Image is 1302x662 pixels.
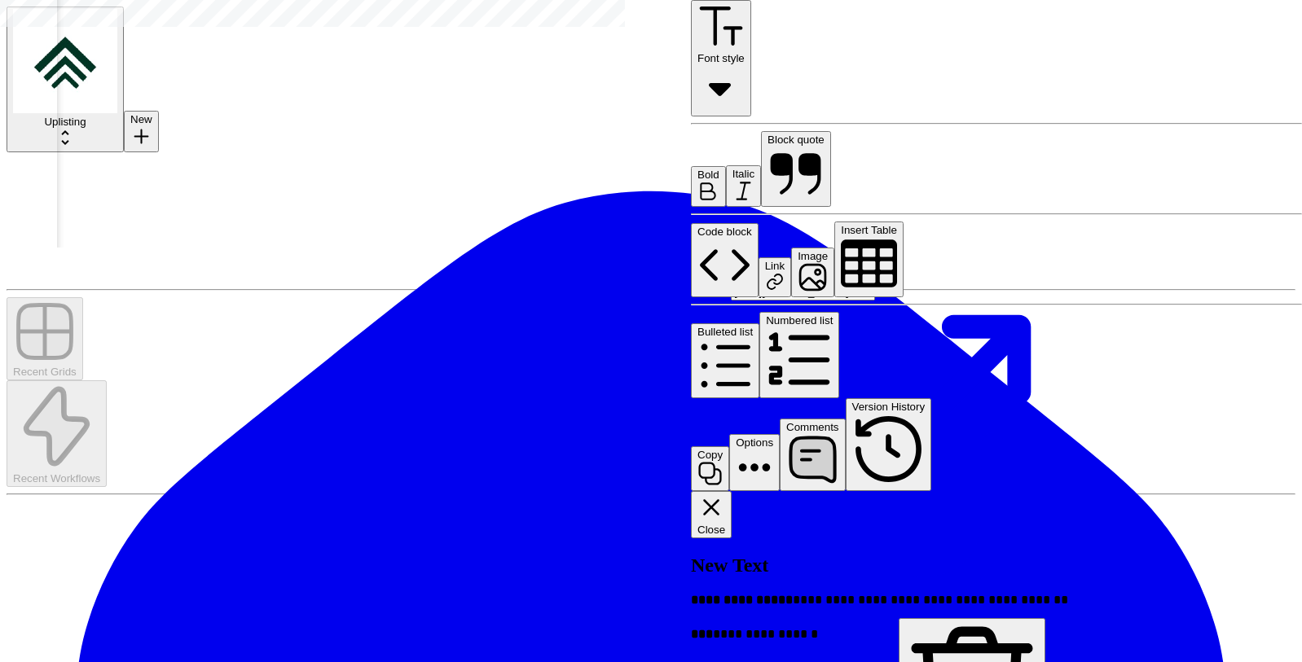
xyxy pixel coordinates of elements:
[841,224,897,236] span: Insert Table
[691,323,759,398] button: Bulleted list
[691,446,729,491] button: Copy
[697,226,752,238] span: Code block
[697,524,725,536] span: Close
[44,116,86,128] span: Uplisting
[691,223,759,297] button: Code block
[729,434,780,491] button: Options
[768,134,825,146] span: Block quote
[691,555,1302,577] h2: New Text
[759,312,839,398] button: Numbered list
[726,165,761,207] button: Italic
[124,111,159,152] button: New
[786,421,838,433] span: Comments
[846,398,932,491] button: Version History
[759,257,791,296] button: Link
[798,250,828,262] span: Image
[791,248,834,297] button: Image
[732,168,754,180] span: Italic
[736,436,773,449] span: Options
[852,401,926,413] span: Version History
[697,449,723,461] span: Copy
[691,166,726,208] button: Bold
[7,7,124,152] button: Workspace: Uplisting
[780,419,845,490] button: Comments
[765,260,785,272] span: Link
[697,169,719,181] span: Bold
[13,9,117,113] img: Uplisting Logo
[834,221,904,297] button: Insert Table
[691,491,732,538] button: Close
[697,52,745,64] span: Font style
[761,131,831,208] button: Block quote
[130,113,152,125] span: New
[697,326,753,338] span: Bulleted list
[766,314,833,327] span: Numbered list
